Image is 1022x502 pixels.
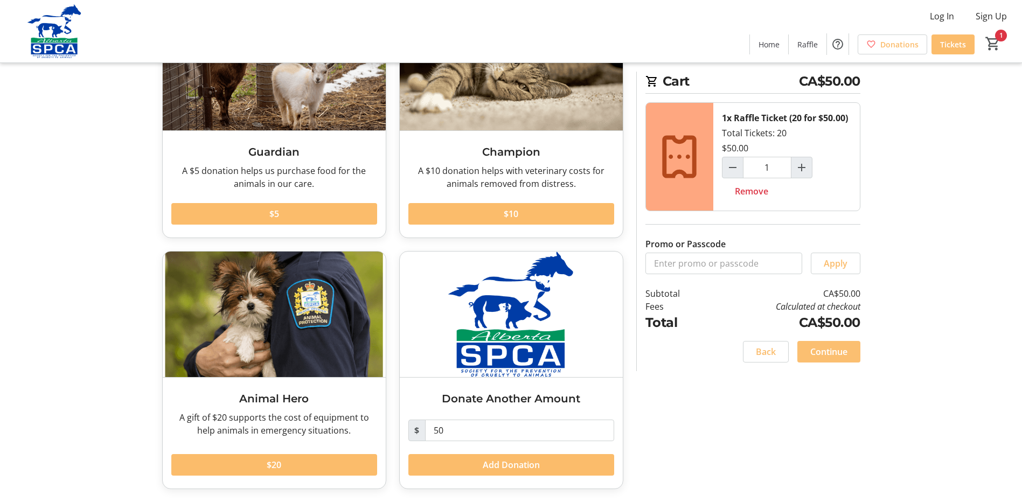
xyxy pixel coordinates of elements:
button: Apply [811,253,860,274]
button: $5 [171,203,377,225]
button: Add Donation [408,454,614,476]
span: Home [759,39,780,50]
button: Cart [983,34,1003,53]
input: Enter promo or passcode [645,253,802,274]
span: $10 [504,207,518,220]
img: Champion [400,5,623,130]
button: Remove [722,180,781,202]
span: Add Donation [483,458,540,471]
button: Log In [921,8,963,25]
span: $ [408,420,426,441]
a: Tickets [931,34,975,54]
input: Donation Amount [425,420,614,441]
a: Donations [858,34,927,54]
h3: Guardian [171,144,377,160]
input: Raffle Ticket (20 for $50.00) Quantity [743,157,791,178]
span: Continue [810,345,847,358]
h3: Donate Another Amount [408,391,614,407]
h3: Champion [408,144,614,160]
span: Tickets [940,39,966,50]
img: Alberta SPCA's Logo [6,4,102,58]
a: Home [750,34,788,54]
button: Sign Up [967,8,1016,25]
span: $5 [269,207,279,220]
td: Calculated at checkout [707,300,860,313]
button: Back [743,341,789,362]
span: Donations [880,39,919,50]
h3: Animal Hero [171,391,377,407]
td: CA$50.00 [707,287,860,300]
img: Donate Another Amount [400,252,623,377]
span: CA$50.00 [799,72,860,91]
div: A gift of $20 supports the cost of equipment to help animals in emergency situations. [171,411,377,437]
td: Fees [645,300,708,313]
button: Help [827,33,849,55]
button: $20 [171,454,377,476]
img: Animal Hero [163,252,386,377]
label: Promo or Passcode [645,238,726,250]
button: Increment by one [791,157,812,178]
td: Subtotal [645,287,708,300]
button: Continue [797,341,860,362]
div: 1x Raffle Ticket (20 for $50.00) [722,111,848,124]
div: A $5 donation helps us purchase food for the animals in our care. [171,164,377,190]
td: Total [645,313,708,332]
img: Guardian [163,5,386,130]
span: $20 [267,458,281,471]
span: Raffle [797,39,818,50]
h2: Cart [645,72,860,94]
div: $50.00 [722,142,748,155]
span: Back [756,345,776,358]
span: Apply [824,257,847,270]
a: Raffle [789,34,826,54]
button: Decrement by one [722,157,743,178]
span: Log In [930,10,954,23]
span: Sign Up [976,10,1007,23]
div: Total Tickets: 20 [713,103,860,211]
span: Remove [735,185,768,198]
td: CA$50.00 [707,313,860,332]
button: $10 [408,203,614,225]
div: A $10 donation helps with veterinary costs for animals removed from distress. [408,164,614,190]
